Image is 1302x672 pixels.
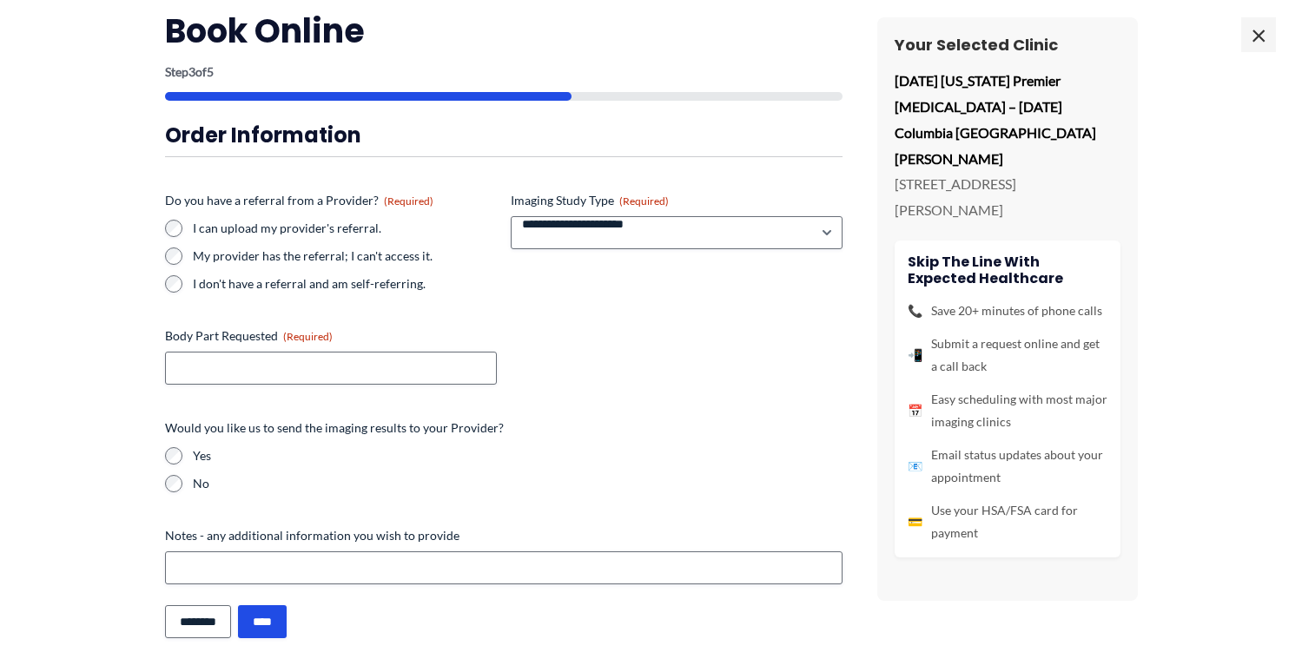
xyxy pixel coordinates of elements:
[193,275,497,293] label: I don't have a referral and am self-referring.
[165,527,843,544] label: Notes - any additional information you wish to provide
[193,447,843,464] label: Yes
[193,220,497,237] label: I can upload my provider's referral.
[908,399,922,422] span: 📅
[188,64,195,79] span: 3
[384,194,433,208] span: (Required)
[511,192,843,209] label: Imaging Study Type
[193,247,497,265] label: My provider has the referral; I can't access it.
[908,333,1107,378] li: Submit a request online and get a call back
[908,300,922,322] span: 📞
[895,171,1120,222] p: [STREET_ADDRESS][PERSON_NAME]
[908,455,922,478] span: 📧
[165,419,504,437] legend: Would you like us to send the imaging results to your Provider?
[165,66,843,78] p: Step of
[165,327,497,345] label: Body Part Requested
[283,330,333,343] span: (Required)
[908,499,1107,544] li: Use your HSA/FSA card for payment
[908,344,922,366] span: 📲
[908,511,922,533] span: 💳
[895,68,1120,171] p: [DATE] [US_STATE] Premier [MEDICAL_DATA] – [DATE] Columbia [GEOGRAPHIC_DATA][PERSON_NAME]
[908,388,1107,433] li: Easy scheduling with most major imaging clinics
[193,475,843,492] label: No
[908,444,1107,489] li: Email status updates about your appointment
[908,300,1107,322] li: Save 20+ minutes of phone calls
[207,64,214,79] span: 5
[619,194,669,208] span: (Required)
[895,35,1120,55] h3: Your Selected Clinic
[908,254,1107,287] h4: Skip the line with Expected Healthcare
[1241,17,1276,52] span: ×
[165,192,433,209] legend: Do you have a referral from a Provider?
[165,10,843,52] h2: Book Online
[165,122,843,148] h3: Order Information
